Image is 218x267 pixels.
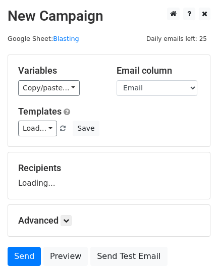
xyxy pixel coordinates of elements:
span: Daily emails left: 25 [143,33,210,44]
a: Daily emails left: 25 [143,35,210,42]
h5: Recipients [18,163,200,174]
a: Send [8,247,41,266]
div: Loading... [18,163,200,189]
h5: Variables [18,65,101,76]
a: Send Test Email [90,247,167,266]
a: Preview [43,247,88,266]
h5: Advanced [18,215,200,226]
a: Load... [18,121,57,136]
a: Copy/paste... [18,80,80,96]
a: Blasting [53,35,79,42]
h5: Email column [117,65,200,76]
button: Save [73,121,99,136]
a: Templates [18,106,62,117]
h2: New Campaign [8,8,210,25]
small: Google Sheet: [8,35,79,42]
